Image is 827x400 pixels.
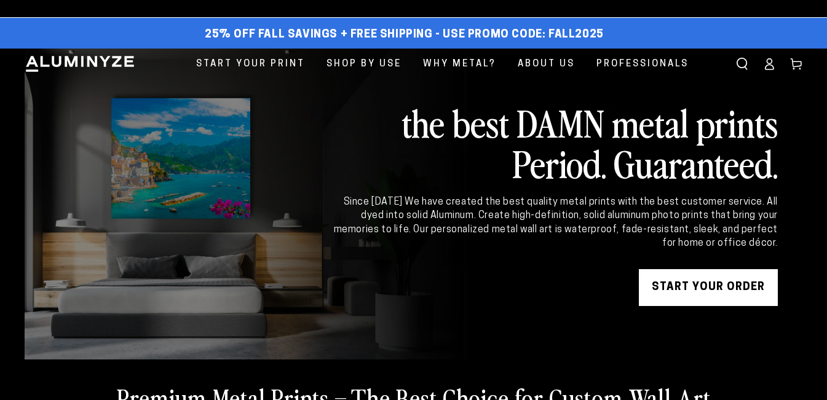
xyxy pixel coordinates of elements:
[331,102,778,183] h2: the best DAMN metal prints Period. Guaranteed.
[518,56,575,73] span: About Us
[729,50,756,77] summary: Search our site
[317,49,411,80] a: Shop By Use
[414,49,505,80] a: Why Metal?
[331,195,778,251] div: Since [DATE] We have created the best quality metal prints with the best customer service. All dy...
[587,49,698,80] a: Professionals
[596,56,689,73] span: Professionals
[187,49,314,80] a: Start Your Print
[205,28,604,42] span: 25% off FALL Savings + Free Shipping - Use Promo Code: FALL2025
[639,269,778,306] a: START YOUR Order
[326,56,402,73] span: Shop By Use
[25,55,135,73] img: Aluminyze
[196,56,305,73] span: Start Your Print
[508,49,584,80] a: About Us
[423,56,496,73] span: Why Metal?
